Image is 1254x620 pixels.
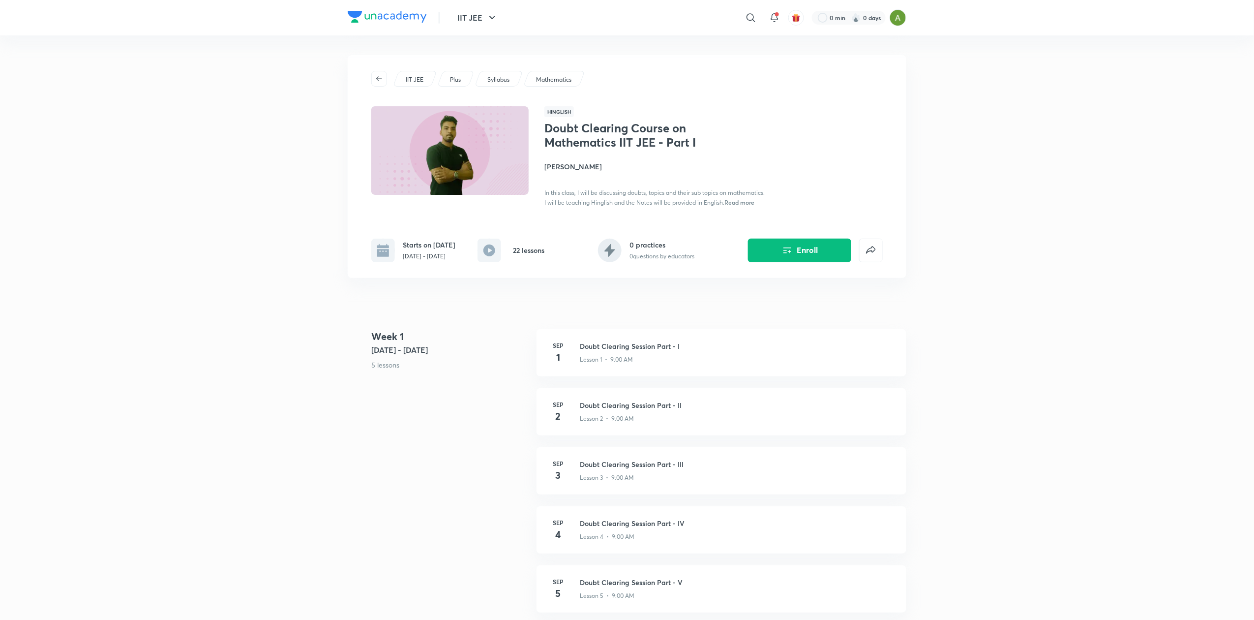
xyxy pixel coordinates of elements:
[548,350,568,365] h4: 1
[537,506,906,565] a: Sep4Doubt Clearing Session Part - IVLesson 4 • 9:00 AM
[580,341,895,351] h3: Doubt Clearing Session Part - I
[851,13,861,23] img: streak
[788,10,804,26] button: avatar
[544,161,765,172] h4: [PERSON_NAME]
[404,75,425,84] a: IIT JEE
[548,400,568,409] h6: Sep
[548,341,568,350] h6: Sep
[548,468,568,483] h4: 3
[890,9,906,26] img: Ajay A
[451,8,504,28] button: IIT JEE
[748,239,851,262] button: Enroll
[792,13,801,22] img: avatar
[580,591,634,600] p: Lesson 5 • 9:00 AM
[580,400,895,410] h3: Doubt Clearing Session Part - II
[548,586,568,601] h4: 5
[580,473,634,482] p: Lesson 3 • 9:00 AM
[544,189,765,206] span: In this class, I will be discussing doubts, topics and their sub topics on mathematics. I will be...
[629,240,694,250] h6: 0 practices
[580,355,633,364] p: Lesson 1 • 9:00 AM
[371,329,529,344] h4: Week 1
[370,105,530,196] img: Thumbnail
[580,459,895,469] h3: Doubt Clearing Session Part - III
[537,447,906,506] a: Sep3Doubt Clearing Session Part - IIILesson 3 • 9:00 AM
[580,532,634,541] p: Lesson 4 • 9:00 AM
[406,75,423,84] p: IIT JEE
[544,106,574,117] span: Hinglish
[403,240,455,250] h6: Starts on [DATE]
[580,577,895,588] h3: Doubt Clearing Session Part - V
[535,75,573,84] a: Mathematics
[548,577,568,586] h6: Sep
[580,518,895,528] h3: Doubt Clearing Session Part - IV
[348,11,427,23] img: Company Logo
[544,121,705,150] h1: Doubt Clearing Course on Mathematics IIT JEE - Part I
[580,414,634,423] p: Lesson 2 • 9:00 AM
[448,75,463,84] a: Plus
[537,388,906,447] a: Sep2Doubt Clearing Session Part - IILesson 2 • 9:00 AM
[513,245,544,255] h6: 22 lessons
[629,252,694,261] p: 0 questions by educators
[403,252,455,261] p: [DATE] - [DATE]
[536,75,571,84] p: Mathematics
[548,459,568,468] h6: Sep
[548,527,568,542] h4: 4
[537,329,906,388] a: Sep1Doubt Clearing Session Part - ILesson 1 • 9:00 AM
[348,11,427,25] a: Company Logo
[548,518,568,527] h6: Sep
[450,75,461,84] p: Plus
[859,239,883,262] button: false
[724,198,754,206] span: Read more
[487,75,509,84] p: Syllabus
[486,75,511,84] a: Syllabus
[371,360,529,370] p: 5 lessons
[371,344,529,356] h5: [DATE] - [DATE]
[548,409,568,424] h4: 2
